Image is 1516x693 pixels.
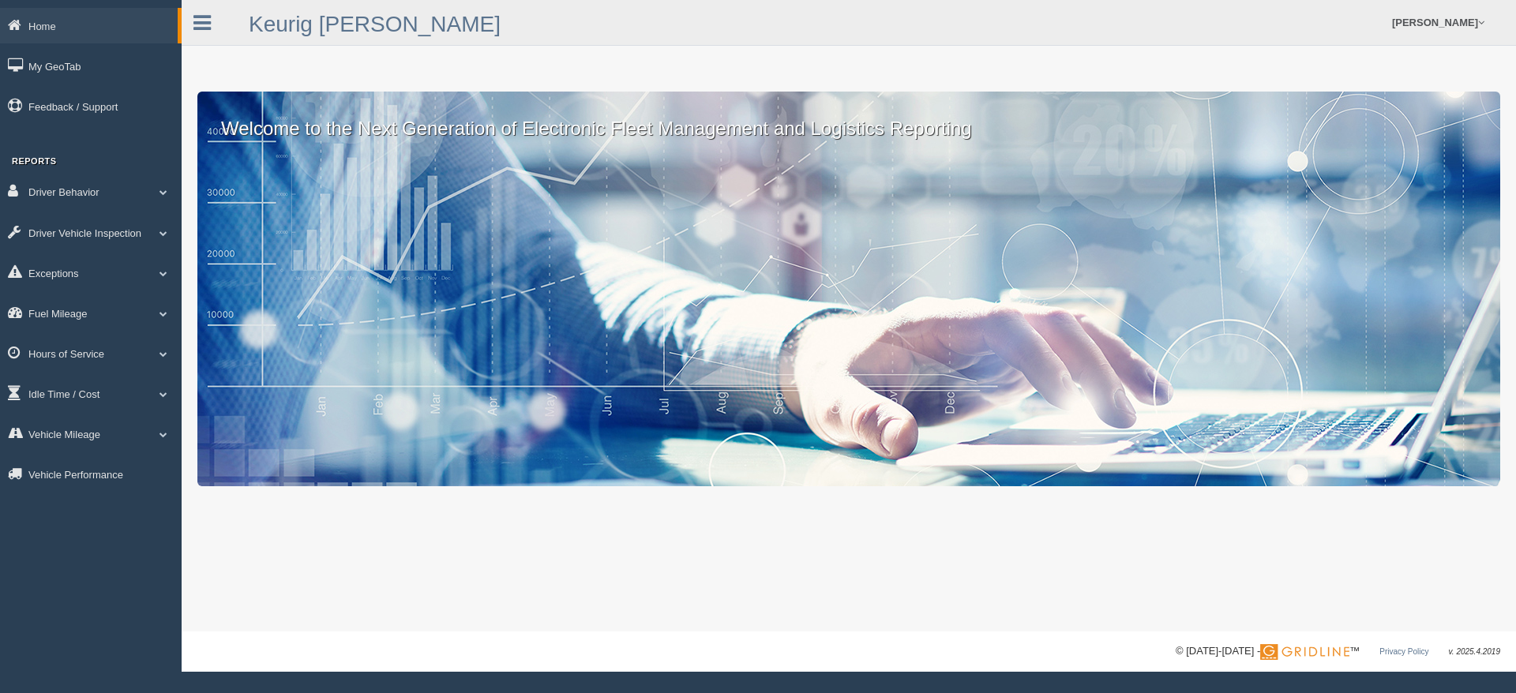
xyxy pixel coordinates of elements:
img: Gridline [1260,644,1349,660]
span: v. 2025.4.2019 [1449,647,1500,656]
p: Welcome to the Next Generation of Electronic Fleet Management and Logistics Reporting [197,92,1500,142]
div: © [DATE]-[DATE] - ™ [1176,643,1500,660]
a: Privacy Policy [1379,647,1428,656]
a: Keurig [PERSON_NAME] [249,12,501,36]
